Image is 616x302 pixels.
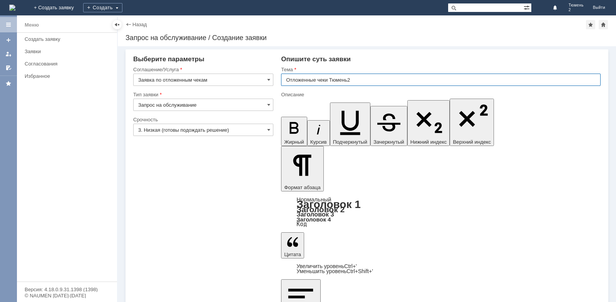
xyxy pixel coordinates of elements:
a: Код [296,221,307,228]
a: Заголовок 1 [296,198,361,210]
button: Подчеркнутый [330,102,370,146]
a: Decrease [296,268,373,274]
img: logo [9,5,15,11]
div: © NAUMEN [DATE]-[DATE] [25,293,109,298]
a: Создать заявку [2,34,15,46]
span: Тюмень [569,3,584,8]
span: Опишите суть заявки [281,55,351,63]
div: Соглашение/Услуга [133,67,272,72]
div: Запрос на обслуживание / Создание заявки [126,34,608,42]
span: Зачеркнутый [373,139,404,145]
span: 2 [569,8,584,12]
a: Заголовок 2 [296,205,345,214]
span: Подчеркнутый [333,139,367,145]
a: Заявки [22,45,115,57]
button: Зачеркнутый [370,106,407,146]
a: Создать заявку [22,33,115,45]
span: Ctrl+Shift+' [346,268,373,274]
div: Формат абзаца [281,197,601,227]
div: Тема [281,67,599,72]
button: Курсив [307,120,330,146]
span: Выберите параметры [133,55,204,63]
div: Срочность [133,117,272,122]
div: Описание [281,92,599,97]
button: Жирный [281,117,307,146]
span: Нижний индекс [410,139,447,145]
a: Назад [132,22,147,27]
div: Создать заявку [25,36,112,42]
span: Курсив [310,139,327,145]
a: Мои согласования [2,62,15,74]
a: Increase [296,263,357,269]
div: Заявки [25,49,112,54]
button: Нижний индекс [407,100,450,146]
div: Добавить в избранное [586,20,595,29]
div: Меню [25,20,39,30]
span: Расширенный поиск [524,3,531,11]
div: Избранное [25,73,104,79]
button: Формат абзаца [281,146,323,191]
a: Заголовок 4 [296,216,331,223]
div: Тип заявки [133,92,272,97]
a: Мои заявки [2,48,15,60]
span: Ctrl+' [344,263,357,269]
button: Цитата [281,232,304,258]
button: Верхний индекс [450,99,494,146]
a: Перейти на домашнюю страницу [9,5,15,11]
span: Верхний индекс [453,139,491,145]
a: Согласования [22,58,115,70]
div: Согласования [25,61,112,67]
a: Заголовок 3 [296,211,334,218]
span: Формат абзаца [284,185,320,190]
div: Версия: 4.18.0.9.31.1398 (1398) [25,287,109,292]
div: Цитата [281,264,601,274]
div: Создать [83,3,122,12]
span: Жирный [284,139,304,145]
a: Нормальный [296,196,331,203]
div: Сделать домашней страницей [599,20,608,29]
div: Скрыть меню [112,20,122,29]
span: Цитата [284,252,301,257]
